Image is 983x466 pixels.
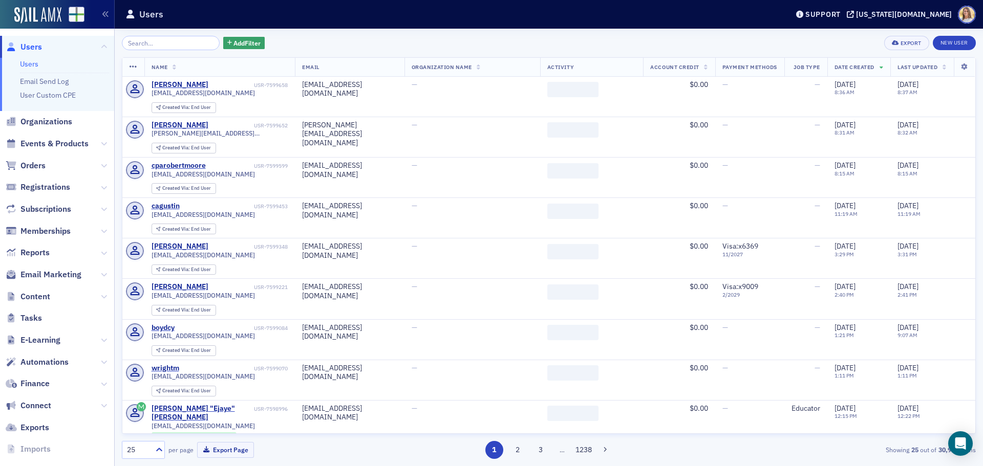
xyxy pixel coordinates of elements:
[152,432,237,442] div: Active: Active: High School Educator
[698,445,976,454] div: Showing out of items
[6,116,72,127] a: Organizations
[20,357,69,368] span: Automations
[20,160,46,171] span: Orders
[6,357,69,368] a: Automations
[897,363,918,372] span: [DATE]
[412,363,417,372] span: —
[302,323,397,341] div: [EMAIL_ADDRESS][DOMAIN_NAME]
[835,88,854,96] time: 8:36 AM
[20,378,50,389] span: Finance
[897,210,921,217] time: 11:19 AM
[152,80,208,90] div: [PERSON_NAME]
[835,170,854,177] time: 8:15 AM
[722,282,758,291] span: Visa : x9009
[20,59,38,69] a: Users
[412,63,472,71] span: Organization Name
[897,80,918,89] span: [DATE]
[547,63,574,71] span: Activity
[835,331,854,339] time: 1:21 PM
[805,10,841,19] div: Support
[722,404,728,413] span: —
[958,6,976,24] span: Profile
[815,201,820,210] span: —
[555,445,569,454] span: …
[6,226,71,237] a: Memberships
[162,266,191,273] span: Created Via :
[197,442,254,458] button: Export Page
[20,247,50,258] span: Reports
[835,80,856,89] span: [DATE]
[722,292,777,298] span: 2 / 2029
[835,161,856,170] span: [DATE]
[690,241,708,251] span: $0.00
[152,242,208,251] div: [PERSON_NAME]
[897,323,918,332] span: [DATE]
[223,37,265,50] button: AddFilter
[835,372,854,379] time: 1:11 PM
[20,400,51,411] span: Connect
[722,161,728,170] span: —
[162,387,191,394] span: Created Via :
[61,7,84,24] a: View Homepage
[162,145,211,151] div: End User
[690,282,708,291] span: $0.00
[14,7,61,24] img: SailAMX
[835,201,856,210] span: [DATE]
[152,386,216,396] div: Created Via: End User
[722,80,728,89] span: —
[547,406,599,421] span: ‌
[936,445,960,454] strong: 30,938
[897,63,937,71] span: Last Updated
[162,186,211,191] div: End User
[6,291,50,302] a: Content
[547,204,599,219] span: ‌
[547,365,599,381] span: ‌
[722,241,758,251] span: Visa : x6369
[909,445,920,454] strong: 25
[162,348,211,353] div: End User
[815,120,820,129] span: —
[176,325,288,331] div: USR-7599084
[152,183,216,194] div: Created Via: End User
[162,185,191,191] span: Created Via :
[152,372,255,380] span: [EMAIL_ADDRESS][DOMAIN_NAME]
[6,313,42,324] a: Tasks
[412,404,417,413] span: —
[547,244,599,259] span: ‌
[302,364,397,382] div: [EMAIL_ADDRESS][DOMAIN_NAME]
[575,441,593,459] button: 1238
[152,121,208,130] a: [PERSON_NAME]
[815,282,820,291] span: —
[302,202,397,219] div: [EMAIL_ADDRESS][DOMAIN_NAME]
[181,203,288,210] div: USR-7599453
[856,10,952,19] div: [US_STATE][DOMAIN_NAME]
[650,63,699,71] span: Account Credit
[152,323,175,332] a: boydcy
[897,291,917,298] time: 2:41 PM
[181,365,288,372] div: USR-7599070
[897,251,917,258] time: 3:31 PM
[152,251,255,259] span: [EMAIL_ADDRESS][DOMAIN_NAME]
[901,40,922,46] div: Export
[152,282,208,292] a: [PERSON_NAME]
[835,120,856,129] span: [DATE]
[302,63,319,71] span: Email
[20,269,81,280] span: Email Marketing
[162,347,191,353] span: Created Via :
[897,120,918,129] span: [DATE]
[162,388,211,394] div: End User
[690,201,708,210] span: $0.00
[547,284,599,300] span: ‌
[162,306,191,313] span: Created Via :
[835,251,854,258] time: 3:29 PM
[6,378,50,389] a: Finance
[722,63,777,71] span: Payment Methods
[162,104,191,110] span: Created Via :
[6,160,46,171] a: Orders
[6,422,49,433] a: Exports
[152,202,180,211] a: cagustin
